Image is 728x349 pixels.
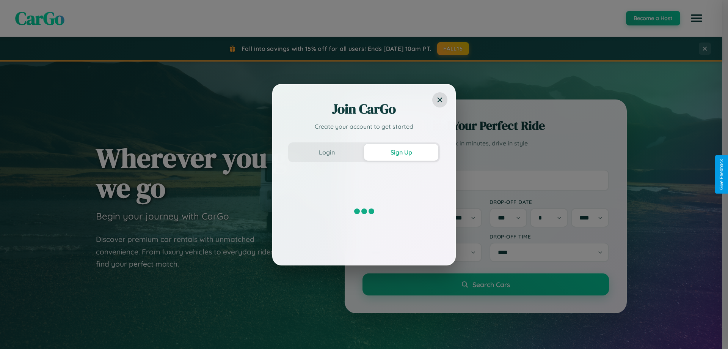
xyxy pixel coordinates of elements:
h2: Join CarGo [288,100,440,118]
button: Login [290,144,364,161]
div: Give Feedback [719,159,724,190]
iframe: Intercom live chat [8,323,26,341]
button: Sign Up [364,144,438,161]
p: Create your account to get started [288,122,440,131]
